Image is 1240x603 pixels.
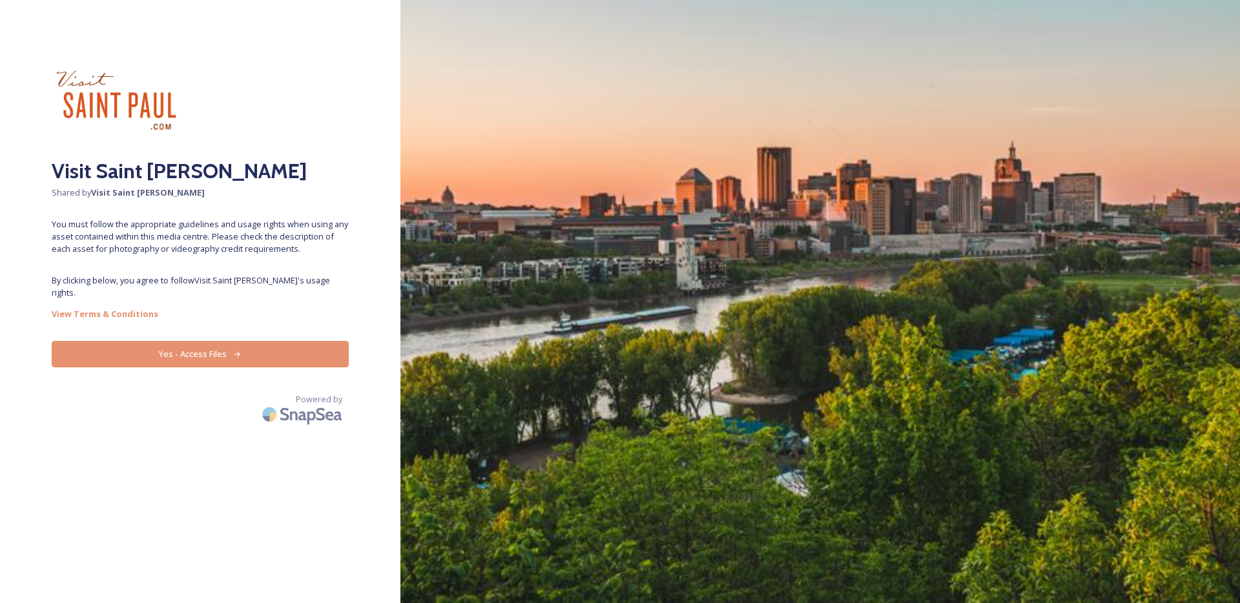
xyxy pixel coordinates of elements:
[52,308,158,320] strong: View Terms & Conditions
[52,187,349,199] span: Shared by
[52,306,349,322] a: View Terms & Conditions
[52,156,349,187] h2: Visit Saint [PERSON_NAME]
[52,274,349,299] span: By clicking below, you agree to follow Visit Saint [PERSON_NAME] 's usage rights.
[258,399,349,429] img: SnapSea Logo
[91,187,205,198] strong: Visit Saint [PERSON_NAME]
[52,52,181,149] img: visit_sp.jpg
[296,393,342,405] span: Powered by
[52,341,349,367] button: Yes - Access Files
[52,218,349,256] span: You must follow the appropriate guidelines and usage rights when using any asset contained within...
